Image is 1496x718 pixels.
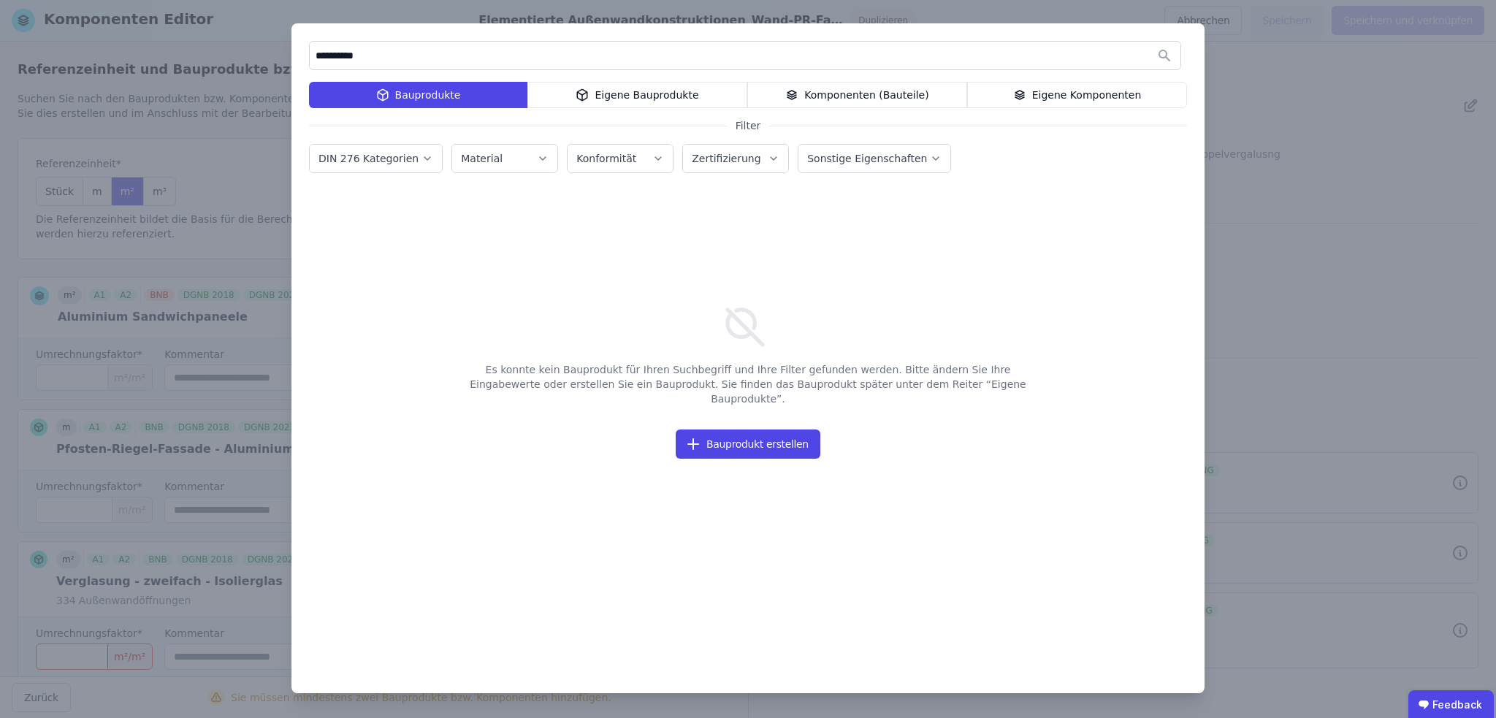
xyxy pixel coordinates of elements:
[807,153,930,164] label: Sonstige Eigenschaften
[676,429,820,459] button: Bauprodukt erstellen
[452,145,557,172] button: Material
[692,153,763,164] label: Zertifizierung
[568,145,673,172] button: Konformität
[455,351,1042,418] span: Es konnte kein Bauprodukt für Ihren Suchbegriff und Ihre Filter gefunden werden. Bitte ändern Sie...
[318,153,421,164] label: DIN 276 Kategorien
[310,145,442,172] button: DIN 276 Kategorien
[576,153,639,164] label: Konformität
[309,82,527,108] div: Bauprodukte
[727,118,770,133] span: Filter
[967,82,1187,108] div: Eigene Komponenten
[747,82,967,108] div: Komponenten (Bauteile)
[461,153,505,164] label: Material
[798,145,950,172] button: Sonstige Eigenschaften
[527,82,747,108] div: Eigene Bauprodukte
[683,145,788,172] button: Zertifizierung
